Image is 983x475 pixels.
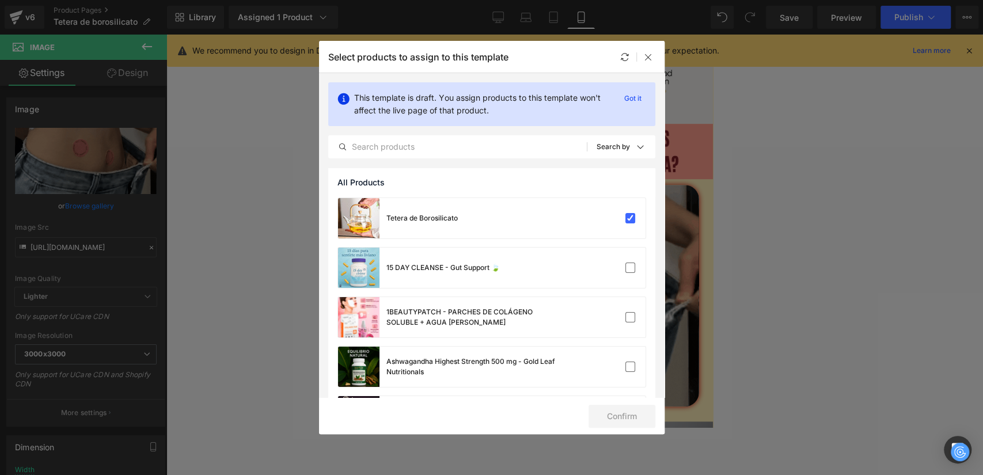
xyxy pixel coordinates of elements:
a: product-img [338,297,379,337]
div: Ashwagandha Highest Strength 500 mg - Gold Leaf Nutritionals [386,356,559,377]
a: product-img [338,248,379,288]
span: All Products [337,178,385,187]
p: Select products to assign to this template [328,51,508,63]
input: Search products [329,140,587,154]
a: product-img [338,396,379,436]
a: product-img [338,347,379,387]
div: 1BEAUTYPATCH - PARCHES DE COLÁGENO SOLUBLE + AGUA [PERSON_NAME] [386,307,559,328]
div: 15 DAY CLEANSE - Gut Support 🍃 [386,263,500,273]
p: This template is draft. You assign products to this template won't affect the live page of that p... [354,92,610,117]
p: Search by [597,143,630,151]
p: Got it [620,92,646,105]
a: product-img [338,198,379,238]
button: Confirm [589,405,655,428]
div: Tetera de Borosilicato [386,213,458,223]
div: Open Intercom Messenger [944,436,971,463]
